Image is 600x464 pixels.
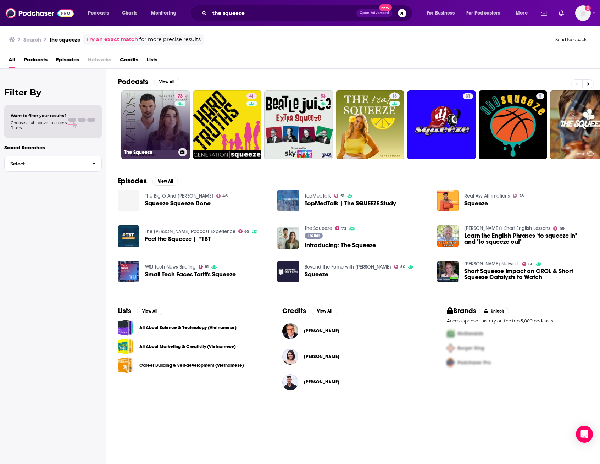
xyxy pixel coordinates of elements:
span: Career Building & Self-development (Vietnamese) [118,357,134,373]
span: Lists [147,54,157,68]
span: Introducing: The Squeeze [305,242,376,248]
img: Small Tech Faces Tariffs Squeeze [118,261,139,282]
a: 51 [334,194,344,198]
img: Feel the Squeeze | #TBT [118,225,139,247]
a: 5 [479,90,548,159]
span: Want to filter your results? [11,113,67,118]
a: Taylor Lautner [304,354,339,359]
img: Squeeze [437,190,459,211]
span: 51 [340,194,344,198]
span: [PERSON_NAME] [304,354,339,359]
span: All About Science & Technology (Vietnamese) [118,320,134,336]
a: 46 [216,194,228,198]
span: 81 [205,265,209,269]
span: Choose a tab above to access filters. [11,120,67,130]
a: 73 [175,93,185,99]
span: McDonalds [457,331,483,337]
a: 31 [463,93,473,99]
a: 81 [199,265,209,269]
span: 65 [244,230,249,233]
h2: Credits [282,306,306,315]
span: Burger King [457,345,484,351]
span: Podchaser Pro [457,360,491,366]
button: open menu [462,7,511,19]
span: Logged in as BBRMusicGroup [575,5,591,21]
a: Learn the English Phrases "to squeeze in" and "to squeeze out" [464,233,588,245]
span: Squeeze [464,200,488,206]
span: 73 [341,227,346,230]
p: Saved Searches [4,144,102,151]
a: Podcasts [24,54,48,68]
svg: Add a profile image [585,5,591,11]
a: All About Science & Technology (Vietnamese) [139,324,237,332]
button: open menu [422,7,463,19]
img: Short Squeeze Impact on CRCL & Short Squeeze Catalysts to Watch [437,261,459,282]
a: Episodes [56,54,79,68]
a: Small Tech Faces Tariffs Squeeze [145,271,236,277]
span: 28 [519,194,524,198]
a: Credits [120,54,138,68]
img: First Pro Logo [444,326,457,341]
span: Open Advanced [360,11,389,15]
a: Squeeze Squeeze Done [145,200,211,206]
input: Search podcasts, credits, & more... [210,7,356,19]
span: for more precise results [139,35,201,44]
a: 31 [407,90,476,159]
a: Taylor Lautner [304,379,339,385]
img: User Profile [575,5,591,21]
a: CreditsView All [282,306,337,315]
a: TopMedTalk [305,193,331,199]
span: Podcasts [88,8,109,18]
a: 50 [394,265,405,269]
a: 28 [513,194,524,198]
button: View All [312,307,337,315]
span: All About Marketing & Creativity (Vietnamese) [118,338,134,354]
span: [PERSON_NAME] [304,328,339,334]
span: 18 [392,93,397,100]
button: open menu [511,7,537,19]
button: Show profile menu [575,5,591,21]
span: Networks [88,54,111,68]
a: Taylor Lautner [282,349,298,365]
span: 46 [222,194,228,198]
a: Charts [117,7,141,19]
img: Chris Difford [282,323,298,339]
span: 50 [400,265,405,269]
a: WSJ Tech News Briefing [145,264,196,270]
span: 73 [178,93,183,100]
span: Monitoring [151,8,176,18]
a: Real Ass Affirmations [464,193,510,199]
button: View All [154,78,179,86]
button: View All [137,307,162,315]
p: Access sponsor history on the top 5,000 podcasts. [447,318,588,324]
button: Chris DiffordChris Difford [282,320,424,342]
img: Podchaser - Follow, Share and Rate Podcasts [6,6,74,20]
img: Taylor Lautner [282,374,298,390]
a: TopMedTalk | The SQUEEZE Study [277,190,299,211]
div: Open Intercom Messenger [576,426,593,443]
a: All [9,54,15,68]
span: 59 [560,227,565,230]
h2: Filter By [4,87,102,98]
a: Introducing: The Squeeze [277,227,299,249]
h3: Search [23,36,41,43]
a: Squeeze Squeeze Done [118,190,139,211]
span: For Business [427,8,455,18]
button: open menu [146,7,185,19]
a: ListsView All [118,306,162,315]
button: Unlock [479,307,509,315]
span: Feel the Squeeze | #TBT [145,236,211,242]
img: Second Pro Logo [444,341,457,355]
span: Charts [122,8,137,18]
a: 73 [335,226,346,230]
